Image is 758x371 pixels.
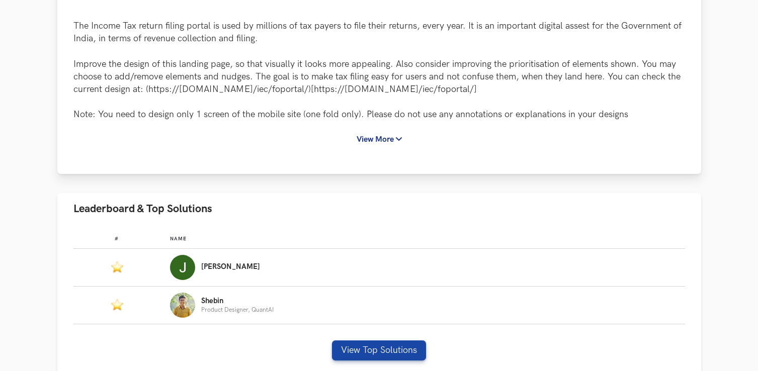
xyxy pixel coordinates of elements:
p: Shebin [201,297,274,305]
p: Product Designer, QuantAI [201,307,274,313]
span: Name [170,236,187,242]
button: Leaderboard & Top Solutions [57,193,701,225]
span: # [115,236,119,242]
button: View Top Solutions [332,340,426,360]
div: Case Study details [57,8,701,174]
img: Profile photo [170,255,195,280]
span: Leaderboard & Top Solutions [73,202,212,216]
img: Featured [111,298,123,311]
img: Featured [111,260,123,273]
img: Profile photo [170,293,195,318]
button: View More [348,130,411,149]
p: The Income Tax return filing portal is used by millions of tax payers to file their returns, ever... [73,20,685,121]
p: [PERSON_NAME] [201,263,260,271]
table: Leaderboard [73,228,685,324]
